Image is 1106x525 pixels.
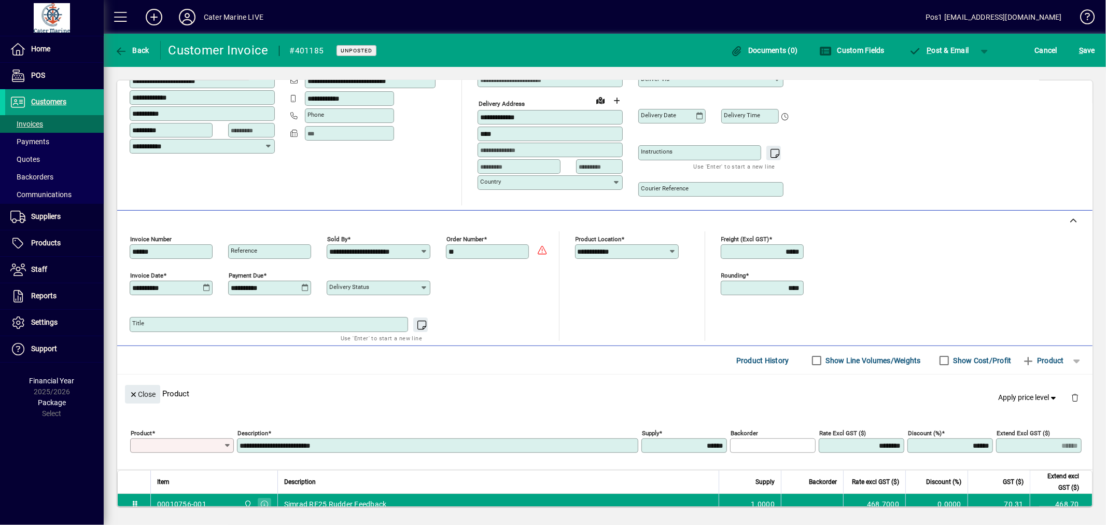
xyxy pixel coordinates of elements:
span: Close [129,386,156,403]
mat-label: Rounding [721,272,746,279]
span: Backorders [10,173,53,181]
a: Reports [5,283,104,309]
mat-label: Sold by [327,236,347,243]
mat-label: Payment due [229,272,263,279]
button: Product History [732,351,793,370]
div: Cater Marine LIVE [204,9,263,25]
mat-hint: Use 'Enter' to start a new line [341,332,422,344]
span: Communications [10,190,72,199]
button: Choose address [609,92,625,109]
a: Settings [5,310,104,336]
td: 70.31 [968,494,1030,515]
a: Staff [5,257,104,283]
mat-label: Rate excl GST ($) [819,430,866,437]
span: Package [38,398,66,407]
a: POS [5,63,104,89]
mat-label: Delivery status [329,283,369,291]
mat-hint: Use 'Enter' to start a new line [694,160,775,172]
a: Backorders [5,168,104,186]
button: Close [125,385,160,404]
mat-label: Supply [642,430,659,437]
span: Simrad RF25 Rudder Feedback [284,499,387,509]
mat-label: Delivery date [641,112,676,119]
span: Suppliers [31,212,61,220]
span: Financial Year [30,377,75,385]
span: ave [1079,42,1095,59]
span: 1.0000 [751,499,775,509]
button: Post & Email [904,41,974,60]
mat-label: Reference [231,247,257,254]
app-page-header-button: Back [104,41,161,60]
mat-label: Instructions [641,148,673,155]
td: 0.0000 [905,494,968,515]
span: GST ($) [1003,476,1024,488]
mat-label: Delivery time [724,112,760,119]
a: Products [5,230,104,256]
button: Profile [171,8,204,26]
span: Payments [10,137,49,146]
span: Products [31,239,61,247]
span: Unposted [341,47,372,54]
a: Payments [5,133,104,150]
span: Staff [31,265,47,273]
span: Documents (0) [731,46,798,54]
mat-label: Phone [307,111,324,118]
span: P [927,46,932,54]
mat-label: Invoice number [130,236,172,243]
span: ost & Email [909,46,969,54]
span: Custom Fields [819,46,885,54]
div: Product [117,375,1093,412]
span: Reports [31,292,57,300]
span: Apply price level [999,392,1059,403]
mat-label: Order number [446,236,484,243]
span: Product [1022,352,1064,369]
button: Delete [1062,385,1087,410]
div: Customer Invoice [169,42,269,59]
mat-label: Title [132,320,144,327]
app-page-header-button: Delete [1062,393,1087,402]
span: S [1079,46,1083,54]
button: Add [137,8,171,26]
span: Back [115,46,149,54]
mat-label: Invoice date [130,272,163,279]
mat-label: Description [237,430,268,437]
span: Quotes [10,155,40,163]
span: Cancel [1035,42,1058,59]
span: Product History [736,352,789,369]
span: Settings [31,318,58,326]
td: 468.70 [1030,494,1092,515]
span: Backorder [809,476,837,488]
mat-label: Backorder [731,430,758,437]
a: Home [5,36,104,62]
span: Extend excl GST ($) [1037,471,1079,493]
label: Show Line Volumes/Weights [824,355,921,366]
button: Documents (0) [728,41,801,60]
mat-label: Product [131,430,152,437]
div: 468.7000 [850,499,899,509]
span: Invoices [10,120,43,128]
a: Knowledge Base [1072,2,1093,36]
a: Support [5,336,104,362]
span: Support [31,344,57,353]
mat-label: Product location [576,236,622,243]
a: View on map [592,92,609,108]
span: Rate excl GST ($) [852,476,899,488]
mat-label: Country [480,178,501,185]
button: Custom Fields [817,41,887,60]
div: 00010756-001 [157,499,206,509]
a: Quotes [5,150,104,168]
a: Communications [5,186,104,203]
span: Cater Marine [241,499,253,510]
app-page-header-button: Close [122,389,163,398]
button: Save [1076,41,1098,60]
div: Pos1 [EMAIL_ADDRESS][DOMAIN_NAME] [926,9,1062,25]
button: Back [112,41,152,60]
a: Suppliers [5,204,104,230]
mat-label: Extend excl GST ($) [997,430,1050,437]
mat-label: Courier Reference [641,185,689,192]
mat-label: Discount (%) [908,430,942,437]
span: Description [284,476,316,488]
div: #401185 [290,43,324,59]
span: Customers [31,98,66,106]
span: Supply [755,476,775,488]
